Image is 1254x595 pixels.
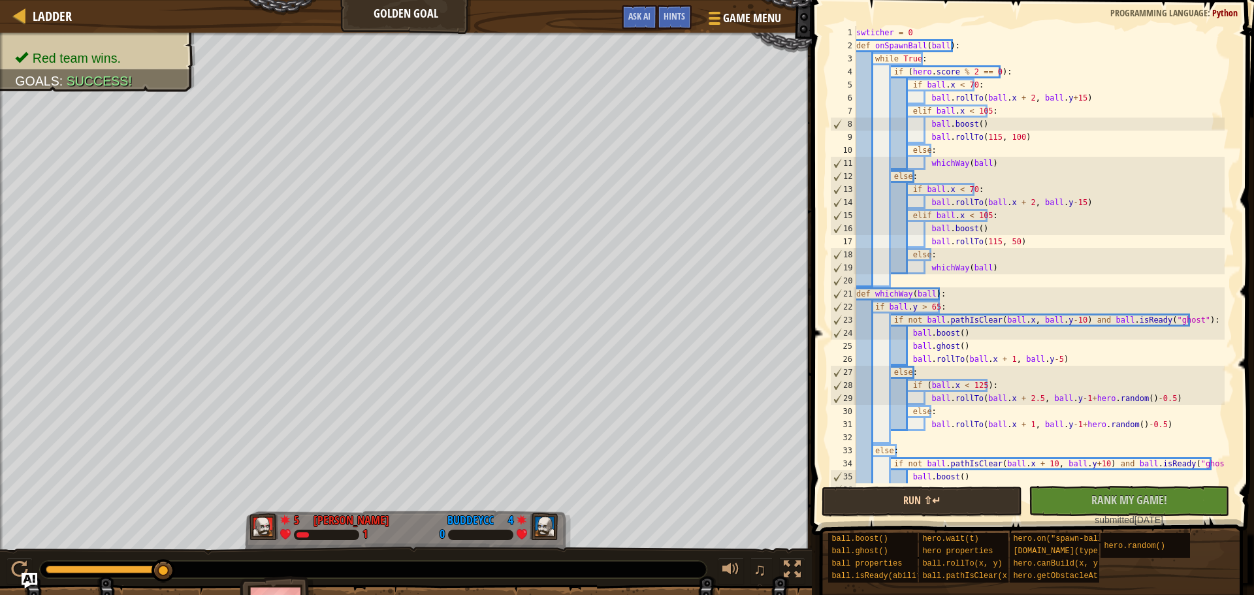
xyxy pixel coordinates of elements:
span: Python [1212,7,1238,19]
div: 13 [831,183,856,196]
div: 27 [831,366,856,379]
span: [DOMAIN_NAME](type, x, y) [1013,547,1131,556]
div: 10 [830,144,856,157]
div: 14 [831,196,856,209]
span: ball properties [831,559,902,568]
div: 2 [830,39,856,52]
span: Success! [67,74,132,88]
div: 35 [831,470,856,483]
span: hero.canBuild(x, y) [1013,559,1102,568]
span: Rank My Game! [1091,492,1167,508]
div: buddeycc [447,512,494,529]
div: 16 [831,222,856,235]
span: hero.on("spawn-ball", f) [1013,534,1126,543]
span: Ask AI [628,10,651,22]
div: 33 [830,444,856,457]
span: hero.wait(t) [922,534,978,543]
div: 24 [831,327,856,340]
div: 29 [831,392,856,405]
div: 0 [440,529,445,541]
span: ball.pathIsClear(x, y) [922,571,1025,581]
div: 23 [831,314,856,327]
div: 7 [830,105,856,118]
span: hero.random() [1104,541,1165,551]
span: Game Menu [723,10,781,27]
a: Ladder [26,7,72,25]
div: 30 [830,405,856,418]
div: [PERSON_NAME] [313,512,389,529]
div: 21 [831,287,856,300]
div: [DATE] [1035,513,1223,526]
div: 34 [830,457,856,470]
div: 4 [830,65,856,78]
div: 11 [831,157,856,170]
button: Rank My Game! [1029,486,1229,516]
div: 17 [830,235,856,248]
span: Red team wins. [33,51,121,65]
div: 32 [830,431,856,444]
span: Programming language [1110,7,1208,19]
div: 8 [831,118,856,131]
span: submitted [1095,515,1134,525]
button: Ctrl + P: Play [7,558,33,585]
div: 1 [830,26,856,39]
span: Goals [15,74,59,88]
button: Game Menu [698,5,789,36]
li: Red team wins. [15,49,182,67]
button: Run ⇧↵ [822,487,1022,517]
div: 25 [830,340,856,353]
span: hero properties [922,547,993,556]
span: ball.ghost() [831,547,888,556]
button: Ask AI [622,5,657,29]
img: thang_avatar_frame.png [530,513,558,541]
span: : [1208,7,1212,19]
div: 4 [500,512,513,524]
button: ♫ [750,558,773,585]
div: 9 [830,131,856,144]
span: ball.isReady(ability) [831,571,930,581]
div: 18 [831,248,856,261]
span: Hints [664,10,685,22]
span: hero.getObstacleAt(x, y) [1013,571,1126,581]
div: 28 [831,379,856,392]
button: Adjust volume [718,558,744,585]
div: 19 [831,261,856,274]
div: 15 [831,209,856,222]
div: 6 [830,91,856,105]
div: 5 [294,512,307,524]
span: : [59,74,67,88]
span: ball.rollTo(x, y) [922,559,1002,568]
button: Toggle fullscreen [779,558,805,585]
div: 22 [831,300,856,314]
button: Ask AI [22,573,37,588]
img: thang_avatar_frame.png [249,513,278,541]
div: 36 [831,483,856,496]
span: Ladder [33,7,72,25]
div: 31 [830,418,856,431]
div: 12 [831,170,856,183]
div: 3 [830,52,856,65]
div: 5 [830,78,856,91]
div: 1 [362,529,368,541]
span: ball.boost() [831,534,888,543]
div: 26 [830,353,856,366]
span: ♫ [753,560,766,579]
div: 20 [831,274,856,287]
